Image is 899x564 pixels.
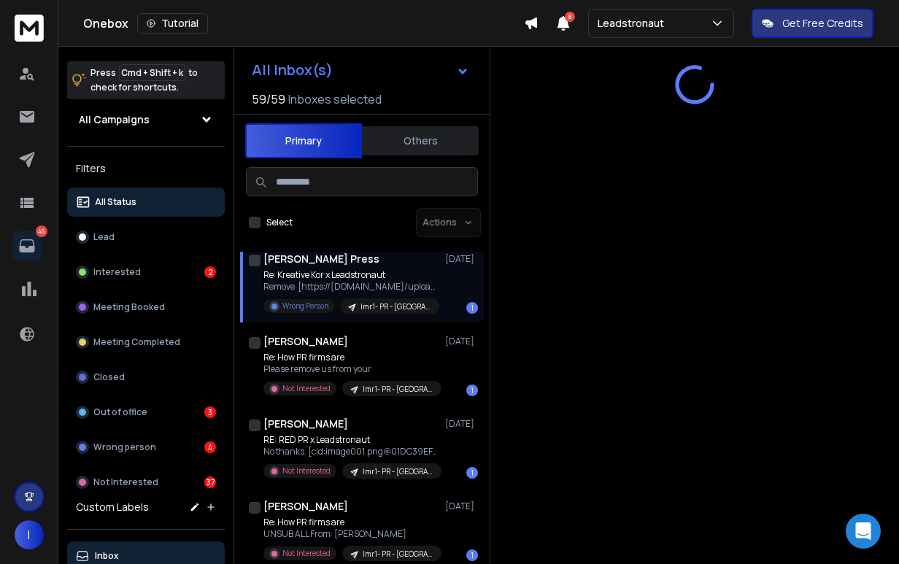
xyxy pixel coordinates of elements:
div: 1 [466,549,478,561]
p: Lead [93,231,115,243]
button: Tutorial [137,13,208,34]
button: I [15,520,44,549]
label: Select [266,217,293,228]
span: 8 [565,12,575,22]
p: Imr1- PR - [GEOGRAPHIC_DATA] [360,301,431,312]
h1: All Campaigns [79,112,150,127]
button: Meeting Completed [67,328,225,357]
div: 4 [204,441,216,453]
p: Meeting Completed [93,336,180,348]
h1: [PERSON_NAME] [263,417,348,431]
h1: [PERSON_NAME] [263,334,348,349]
p: Imr1- PR - [GEOGRAPHIC_DATA] [363,466,433,477]
p: 46 [36,225,47,237]
div: 1 [466,302,478,314]
button: Not Interested37 [67,468,225,497]
p: Re: How PR firms are [263,517,439,528]
p: UNSUB ALL From: [PERSON_NAME] [263,528,439,540]
span: Cmd + Shift + k [119,64,185,81]
div: 37 [204,476,216,488]
h3: Inboxes selected [288,90,382,108]
button: Closed [67,363,225,392]
p: Imr1- PR - [GEOGRAPHIC_DATA] [363,549,433,560]
div: Onebox [83,13,524,34]
p: Re: How PR firms are [263,352,439,363]
p: [DATE] [445,336,478,347]
p: Not Interested [282,383,331,394]
p: Please remove us from your [263,363,439,375]
button: Others [362,125,479,157]
h1: [PERSON_NAME] [263,499,348,514]
div: Open Intercom Messenger [846,514,881,549]
div: 1 [466,467,478,479]
button: Meeting Booked [67,293,225,322]
div: 3 [204,406,216,418]
p: Not Interested [93,476,158,488]
h1: [PERSON_NAME] Press [263,252,379,266]
p: Closed [93,371,125,383]
button: All Inbox(s) [240,55,481,85]
p: Not Interested [282,466,331,476]
div: 2 [204,266,216,278]
button: Lead [67,223,225,252]
p: [DATE] [445,253,478,265]
p: Wrong Person [282,301,328,312]
p: Re: Kreative Kor x Leadstronaut [263,269,439,281]
h3: Filters [67,158,225,179]
p: Not Interested [282,548,331,559]
a: 46 [12,231,42,260]
p: Remove [https://[DOMAIN_NAME]/upload/signature/complete/3625/3625.gif]http:/#https://[DOMAIN_NAME... [263,281,439,293]
button: All Campaigns [67,105,225,134]
button: Primary [245,123,362,158]
p: Imr1- PR - [GEOGRAPHIC_DATA] [363,384,433,395]
p: No thanks. [cid:image001.png@01DC39EF.8E514510] [PERSON_NAME] [263,446,439,457]
p: All Status [95,196,136,208]
button: Wrong person4 [67,433,225,462]
p: [DATE] [445,501,478,512]
button: Get Free Credits [752,9,873,38]
span: 59 / 59 [252,90,285,108]
button: Interested2 [67,258,225,287]
button: All Status [67,188,225,217]
p: Out of office [93,406,147,418]
p: Get Free Credits [782,16,863,31]
p: Leadstronaut [598,16,670,31]
button: Out of office3 [67,398,225,427]
p: RE: RED PR x Leadstronaut [263,434,439,446]
div: 1 [466,385,478,396]
h1: All Inbox(s) [252,63,333,77]
p: Interested [93,266,141,278]
p: Meeting Booked [93,301,165,313]
p: Inbox [95,550,119,562]
p: Wrong person [93,441,156,453]
p: Press to check for shortcuts. [90,66,198,95]
p: [DATE] [445,418,478,430]
h3: Custom Labels [76,500,149,514]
